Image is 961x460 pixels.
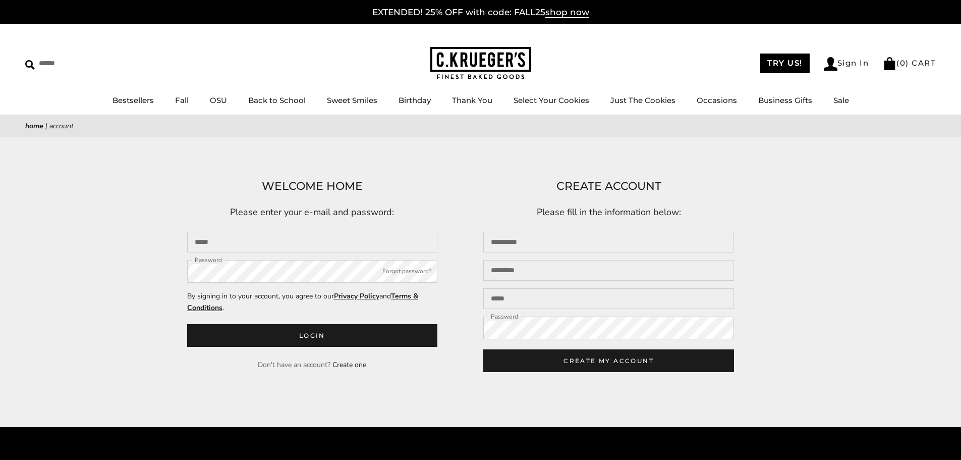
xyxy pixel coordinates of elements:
[49,121,74,131] span: Account
[483,205,734,220] p: Please fill in the information below:
[883,57,896,70] img: Bag
[430,47,531,80] img: C.KRUEGER'S
[697,95,737,105] a: Occasions
[483,260,734,281] input: Last name
[483,349,734,372] button: CREATE MY ACCOUNT
[25,60,35,70] img: Search
[248,95,306,105] a: Back to School
[399,95,431,105] a: Birthday
[25,121,43,131] a: Home
[332,360,366,370] a: Create one
[187,260,438,283] input: Password
[112,95,154,105] a: Bestsellers
[883,58,936,68] a: (0) CART
[210,95,227,105] a: OSU
[824,57,837,71] img: Account
[334,291,379,301] a: Privacy Policy
[610,95,675,105] a: Just The Cookies
[483,317,734,339] input: Password
[545,7,589,18] span: shop now
[187,291,418,313] a: Terms & Conditions
[452,95,492,105] a: Thank You
[25,56,145,71] input: Search
[760,54,810,73] a: TRY US!
[514,95,589,105] a: Select Your Cookies
[483,232,734,252] input: First name
[483,177,734,195] h1: CREATE ACCOUNT
[187,205,438,220] p: Please enter your e-mail and password:
[483,288,734,309] input: Email
[25,120,936,132] nav: breadcrumbs
[824,57,869,71] a: Sign In
[187,177,438,195] h1: WELCOME HOME
[258,360,330,370] span: Don't have an account?
[187,324,438,347] button: Login
[758,95,812,105] a: Business Gifts
[372,7,589,18] a: EXTENDED! 25% OFF with code: FALL25shop now
[327,95,377,105] a: Sweet Smiles
[382,267,431,277] button: Forgot password?
[187,232,438,252] input: Email
[175,95,189,105] a: Fall
[187,290,438,314] p: By signing in to your account, you agree to our and .
[45,121,47,131] span: |
[833,95,849,105] a: Sale
[900,58,906,68] span: 0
